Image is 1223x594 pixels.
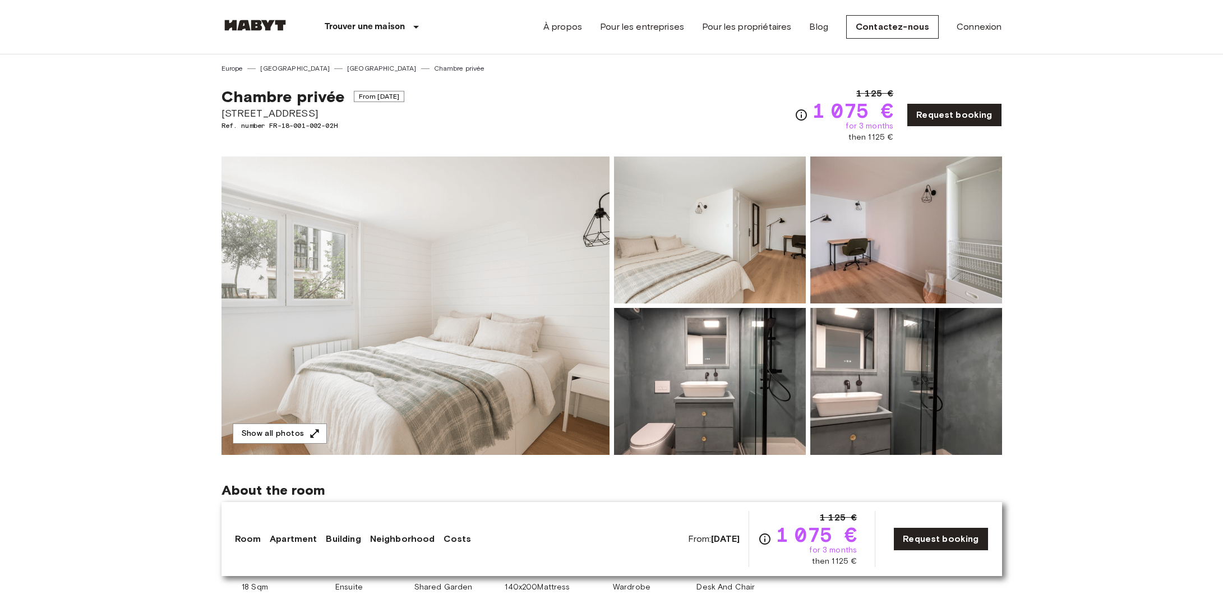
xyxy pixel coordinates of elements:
[810,308,1002,455] img: Picture of unit FR-18-001-002-02H
[221,121,405,131] span: Ref. number FR-18-001-002-02H
[809,545,857,556] span: for 3 months
[221,156,610,455] img: Marketing picture of unit FR-18-001-002-02H
[809,20,828,34] a: Blog
[221,106,405,121] span: [STREET_ADDRESS]
[221,482,1002,499] span: About the room
[614,156,806,303] img: Picture of unit FR-18-001-002-02H
[776,524,857,545] span: 1 075 €
[370,532,435,546] a: Neighborhood
[543,20,582,34] a: À propos
[221,20,289,31] img: Habyt
[335,582,363,593] span: Ensuite
[613,582,650,593] span: Wardrobe
[235,532,261,546] a: Room
[600,20,684,34] a: Pour les entreprises
[696,582,755,593] span: Desk And Chair
[758,532,772,546] svg: Check cost overview for full price breakdown. Please note that discounts apply to new joiners onl...
[893,527,988,551] a: Request booking
[414,582,473,593] span: Shared Garden
[326,532,361,546] a: Building
[711,533,740,544] b: [DATE]
[221,87,345,106] span: Chambre privée
[702,20,791,34] a: Pour les propriétaires
[233,423,327,444] button: Show all photos
[810,156,1002,303] img: Picture of unit FR-18-001-002-02H
[848,132,893,143] span: then 1 125 €
[444,532,471,546] a: Costs
[846,121,893,132] span: for 3 months
[434,63,485,73] a: Chambre privée
[907,103,1002,127] a: Request booking
[354,91,405,102] span: From [DATE]
[221,63,243,73] a: Europe
[795,108,808,122] svg: Check cost overview for full price breakdown. Please note that discounts apply to new joiners onl...
[957,20,1002,34] a: Connexion
[820,511,857,524] span: 1 125 €
[505,582,570,593] span: 140x200Mattress
[242,582,268,593] span: 18 Sqm
[688,533,740,545] span: From:
[813,100,893,121] span: 1 075 €
[846,15,939,39] a: Contactez-nous
[270,532,317,546] a: Apartment
[856,87,893,100] span: 1 125 €
[260,63,330,73] a: [GEOGRAPHIC_DATA]
[614,308,806,455] img: Picture of unit FR-18-001-002-02H
[347,63,417,73] a: [GEOGRAPHIC_DATA]
[325,20,405,34] p: Trouver une maison
[812,556,857,567] span: then 1 125 €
